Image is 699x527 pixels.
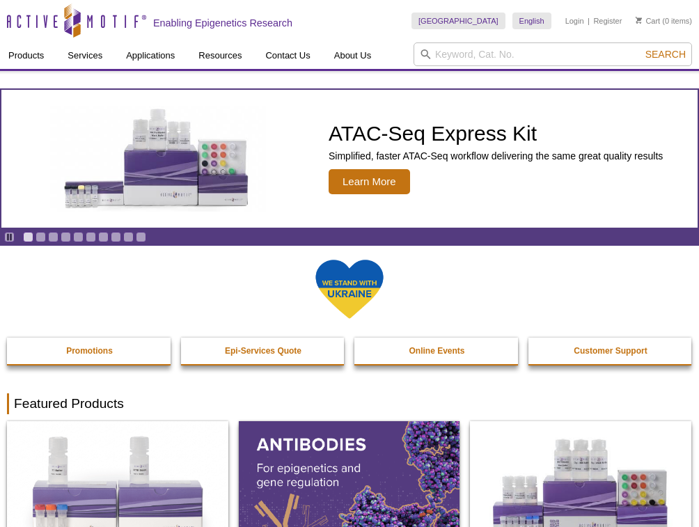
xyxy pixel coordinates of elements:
a: Go to slide 10 [136,232,146,242]
strong: Epi-Services Quote [225,346,301,356]
strong: Promotions [66,346,113,356]
span: Learn More [329,169,410,194]
img: We Stand With Ukraine [315,258,384,320]
h2: Enabling Epigenetics Research [153,17,292,29]
li: | [588,13,590,29]
span: Search [645,49,686,60]
a: Go to slide 9 [123,232,134,242]
a: Go to slide 2 [36,232,46,242]
a: English [512,13,551,29]
a: [GEOGRAPHIC_DATA] [411,13,505,29]
a: ATAC-Seq Express Kit ATAC-Seq Express Kit Simplified, faster ATAC-Seq workflow delivering the sam... [1,90,698,228]
h2: Featured Products [7,393,692,414]
input: Keyword, Cat. No. [414,42,692,66]
h2: ATAC-Seq Express Kit [329,123,663,144]
a: Cart [636,16,660,26]
a: Go to slide 1 [23,232,33,242]
p: Simplified, faster ATAC-Seq workflow delivering the same great quality results [329,150,663,162]
a: Register [593,16,622,26]
article: ATAC-Seq Express Kit [1,90,698,228]
a: Toggle autoplay [4,232,15,242]
a: Epi-Services Quote [181,338,346,364]
a: Login [565,16,584,26]
a: Go to slide 6 [86,232,96,242]
a: Applications [118,42,183,69]
a: Contact Us [257,42,318,69]
strong: Online Events [409,346,465,356]
a: Go to slide 5 [73,232,84,242]
img: ATAC-Seq Express Kit [43,106,273,212]
img: Your Cart [636,17,642,24]
a: Go to slide 8 [111,232,121,242]
a: Promotions [7,338,172,364]
a: Services [59,42,111,69]
a: Go to slide 4 [61,232,71,242]
li: (0 items) [636,13,692,29]
button: Search [641,48,690,61]
a: Online Events [354,338,519,364]
a: About Us [326,42,379,69]
a: Resources [190,42,250,69]
a: Go to slide 3 [48,232,58,242]
strong: Customer Support [574,346,647,356]
a: Customer Support [528,338,693,364]
a: Go to slide 7 [98,232,109,242]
